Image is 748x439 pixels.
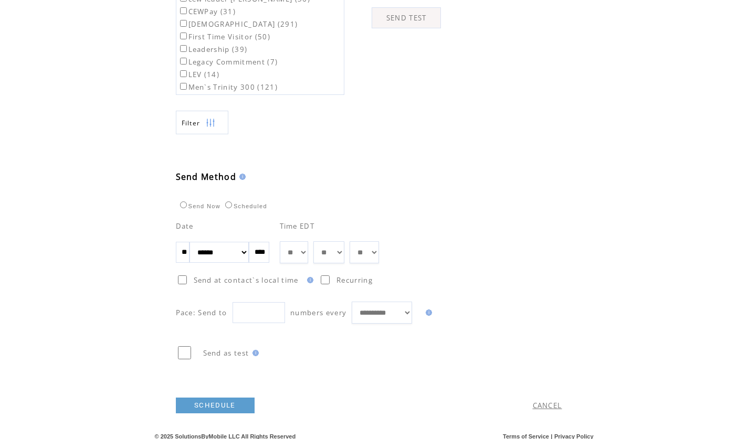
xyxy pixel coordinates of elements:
input: Send Now [180,201,187,208]
input: LEV (14) [180,70,187,77]
img: help.gif [423,309,432,316]
img: help.gif [249,350,259,356]
span: Time EDT [280,221,315,231]
span: Recurring [336,275,373,285]
input: Scheduled [225,201,232,208]
span: numbers every [290,308,346,317]
label: Leadership (39) [178,45,248,54]
label: LEV (14) [178,70,220,79]
label: First Time Visitor (50) [178,32,271,41]
span: Pace: Send to [176,308,227,317]
a: Filter [176,111,228,134]
img: help.gif [304,277,313,283]
label: [DEMOGRAPHIC_DATA] (291) [178,19,298,29]
label: CEWPay (31) [178,7,236,16]
a: CANCEL [533,401,562,410]
span: Send as test [203,348,249,358]
a: SCHEDULE [176,398,255,413]
input: First Time Visitor (50) [180,33,187,39]
input: [DEMOGRAPHIC_DATA] (291) [180,20,187,27]
img: filters.png [206,111,215,135]
span: Date [176,221,194,231]
label: Scheduled [223,203,267,209]
label: Men`s Trinity 300 (121) [178,82,278,92]
img: help.gif [236,174,246,180]
a: SEND TEST [372,7,441,28]
label: Send Now [177,203,220,209]
span: Show filters [182,119,201,127]
input: Leadership (39) [180,45,187,52]
span: Send Method [176,171,237,183]
input: Men`s Trinity 300 (121) [180,83,187,90]
input: Legacy Commitment (7) [180,58,187,65]
input: CEWPay (31) [180,7,187,14]
label: Legacy Commitment (7) [178,57,278,67]
span: Send at contact`s local time [194,275,299,285]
